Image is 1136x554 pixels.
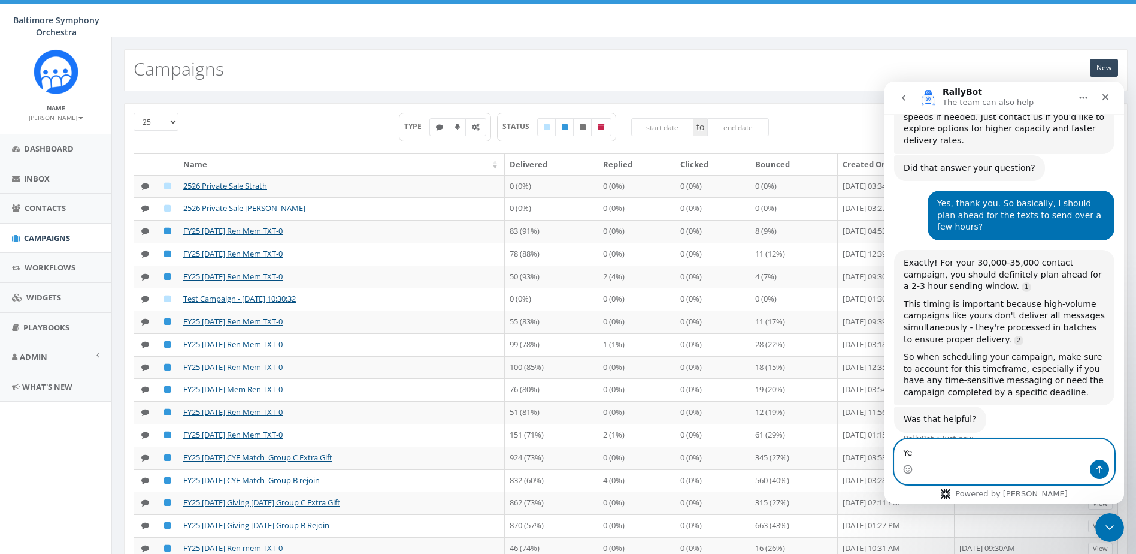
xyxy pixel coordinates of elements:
[598,197,675,220] td: 0 (0%)
[598,288,675,311] td: 0 (0%)
[505,378,598,401] td: 76 (80%)
[29,112,83,122] a: [PERSON_NAME]
[573,118,592,136] label: Unpublished
[164,522,171,529] i: Published
[598,333,675,356] td: 1 (1%)
[750,288,838,311] td: 0 (0%)
[555,118,574,136] label: Published
[675,401,750,424] td: 0 (0%)
[164,341,171,348] i: Published
[675,311,750,333] td: 0 (0%)
[183,384,283,395] a: FY25 [DATE] Mem Ren TXT-0
[675,469,750,492] td: 0 (0%)
[598,356,675,379] td: 0 (0%)
[675,492,750,514] td: 0 (0%)
[838,356,955,379] td: [DATE] 12:35 PM
[183,339,283,350] a: FY25 [DATE] Ren Mem TXT-0
[675,447,750,469] td: 0 (0%)
[505,333,598,356] td: 99 (78%)
[505,243,598,266] td: 78 (88%)
[455,124,460,131] i: Ringless Voice Mail
[675,154,750,175] th: Clicked
[838,220,955,243] td: [DATE] 04:53 PM
[675,220,750,243] td: 0 (0%)
[24,143,74,154] span: Dashboard
[838,378,955,401] td: [DATE] 03:54 PM
[598,514,675,537] td: 0 (0%)
[884,82,1124,504] iframe: Intercom live chat
[544,124,550,131] i: Draft
[838,514,955,537] td: [DATE] 01:27 PM
[750,378,838,401] td: 19 (20%)
[22,381,72,392] span: What's New
[750,492,838,514] td: 315 (27%)
[465,118,486,136] label: Automated Message
[598,154,675,175] th: Replied
[537,118,556,136] label: Draft
[178,154,505,175] th: Name: activate to sort column ascending
[598,378,675,401] td: 0 (0%)
[141,227,149,235] i: Text SMS
[505,492,598,514] td: 862 (73%)
[141,431,149,439] i: Text SMS
[164,318,171,326] i: Published
[675,424,750,447] td: 0 (0%)
[580,124,586,131] i: Unpublished
[838,447,955,469] td: [DATE] 03:53 PM
[164,227,171,235] i: Published
[164,499,171,507] i: Published
[29,113,83,122] small: [PERSON_NAME]
[675,378,750,401] td: 0 (0%)
[449,118,466,136] label: Ringless Voice Mail
[675,266,750,288] td: 0 (0%)
[183,407,283,417] a: FY25 [DATE] Ren Mem TXT-0
[598,424,675,447] td: 2 (1%)
[838,424,955,447] td: [DATE] 01:15 PM
[750,514,838,537] td: 663 (43%)
[707,118,770,136] input: end date
[20,351,47,362] span: Admin
[750,401,838,424] td: 12 (19%)
[183,362,283,372] a: FY25 [DATE] Ren Mem TXT-0
[141,250,149,258] i: Text SMS
[164,477,171,484] i: Published
[591,118,611,136] label: Archived
[675,243,750,266] td: 0 (0%)
[1095,513,1124,542] iframe: Intercom live chat
[505,401,598,424] td: 51 (81%)
[183,497,340,508] a: FY25 [DATE] Giving [DATE] Group C Extra Gift
[183,180,267,191] a: 2526 Private Sale Strath
[631,118,693,136] input: start date
[838,175,955,198] td: [DATE] 03:34 PM
[164,386,171,393] i: Published
[505,197,598,220] td: 0 (0%)
[164,454,171,462] i: Published
[141,204,149,212] i: Text SMS
[750,175,838,198] td: 0 (0%)
[838,492,955,514] td: [DATE] 02:11 PM
[141,408,149,416] i: Text SMS
[472,124,480,131] i: Automated Message
[47,104,65,112] small: Name
[141,363,149,371] i: Text SMS
[505,424,598,447] td: 151 (71%)
[675,356,750,379] td: 0 (0%)
[26,292,61,303] span: Widgets
[750,356,838,379] td: 18 (15%)
[675,197,750,220] td: 0 (0%)
[750,154,838,175] th: Bounced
